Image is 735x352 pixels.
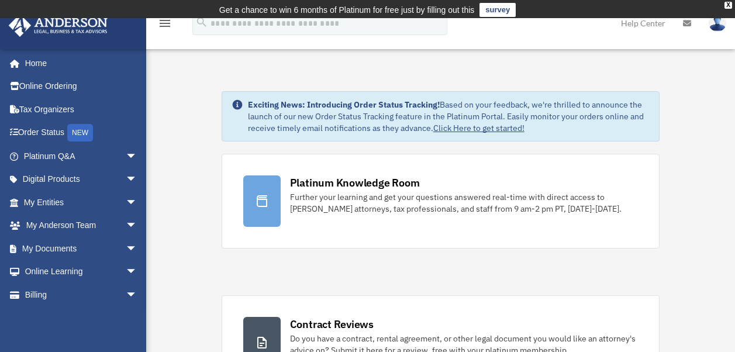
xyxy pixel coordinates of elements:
[290,317,374,332] div: Contract Reviews
[126,144,149,168] span: arrow_drop_down
[126,283,149,307] span: arrow_drop_down
[709,15,726,32] img: User Pic
[67,124,93,142] div: NEW
[219,3,475,17] div: Get a chance to win 6 months of Platinum for free just by filling out this
[222,154,660,249] a: Platinum Knowledge Room Further your learning and get your questions answered real-time with dire...
[8,214,155,237] a: My Anderson Teamarrow_drop_down
[8,121,155,145] a: Order StatusNEW
[5,14,111,37] img: Anderson Advisors Platinum Portal
[290,191,639,215] div: Further your learning and get your questions answered real-time with direct access to [PERSON_NAM...
[8,51,149,75] a: Home
[8,191,155,214] a: My Entitiesarrow_drop_down
[433,123,524,133] a: Click Here to get started!
[8,75,155,98] a: Online Ordering
[158,16,172,30] i: menu
[126,168,149,192] span: arrow_drop_down
[8,237,155,260] a: My Documentsarrow_drop_down
[479,3,516,17] a: survey
[8,168,155,191] a: Digital Productsarrow_drop_down
[290,175,420,190] div: Platinum Knowledge Room
[8,98,155,121] a: Tax Organizers
[8,306,155,330] a: Events Calendar
[126,237,149,261] span: arrow_drop_down
[126,260,149,284] span: arrow_drop_down
[158,20,172,30] a: menu
[248,99,440,110] strong: Exciting News: Introducing Order Status Tracking!
[126,214,149,238] span: arrow_drop_down
[195,16,208,29] i: search
[8,260,155,284] a: Online Learningarrow_drop_down
[248,99,650,134] div: Based on your feedback, we're thrilled to announce the launch of our new Order Status Tracking fe...
[126,191,149,215] span: arrow_drop_down
[8,144,155,168] a: Platinum Q&Aarrow_drop_down
[724,2,732,9] div: close
[8,283,155,306] a: Billingarrow_drop_down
